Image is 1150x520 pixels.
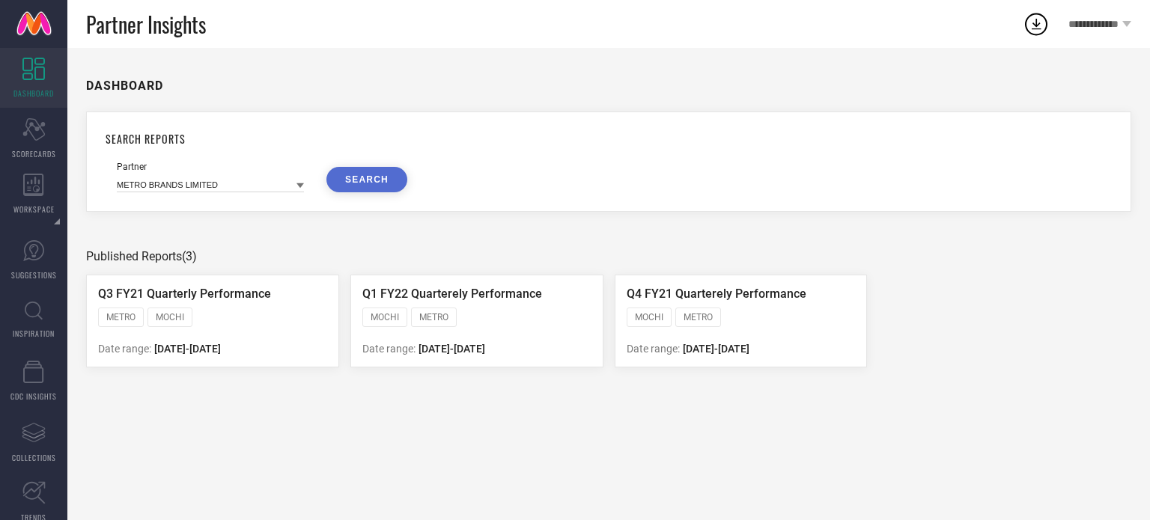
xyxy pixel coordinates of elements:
[13,204,55,215] span: WORKSPACE
[154,343,221,355] span: [DATE] - [DATE]
[362,343,416,355] span: Date range:
[683,343,749,355] span: [DATE] - [DATE]
[13,328,55,339] span: INSPIRATION
[11,269,57,281] span: SUGGESTIONS
[10,391,57,402] span: CDC INSIGHTS
[419,312,448,322] span: METRO
[1023,10,1050,37] div: Open download list
[419,343,485,355] span: [DATE] - [DATE]
[106,312,136,322] span: METRO
[98,287,271,301] span: Q3 FY21 Quarterly Performance
[326,167,407,192] button: SEARCH
[12,148,56,159] span: SCORECARDS
[371,312,399,322] span: MOCHI
[117,162,304,172] div: Partner
[13,88,54,99] span: DASHBOARD
[86,9,206,40] span: Partner Insights
[684,312,713,322] span: METRO
[627,287,806,301] span: Q4 FY21 Quarterely Performance
[156,312,184,322] span: MOCHI
[86,249,1131,263] div: Published Reports (3)
[86,79,163,93] h1: DASHBOARD
[635,312,663,322] span: MOCHI
[362,287,542,301] span: Q1 FY22 Quarterely Performance
[98,343,151,355] span: Date range:
[106,131,1112,147] h1: SEARCH REPORTS
[627,343,680,355] span: Date range:
[12,452,56,463] span: COLLECTIONS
